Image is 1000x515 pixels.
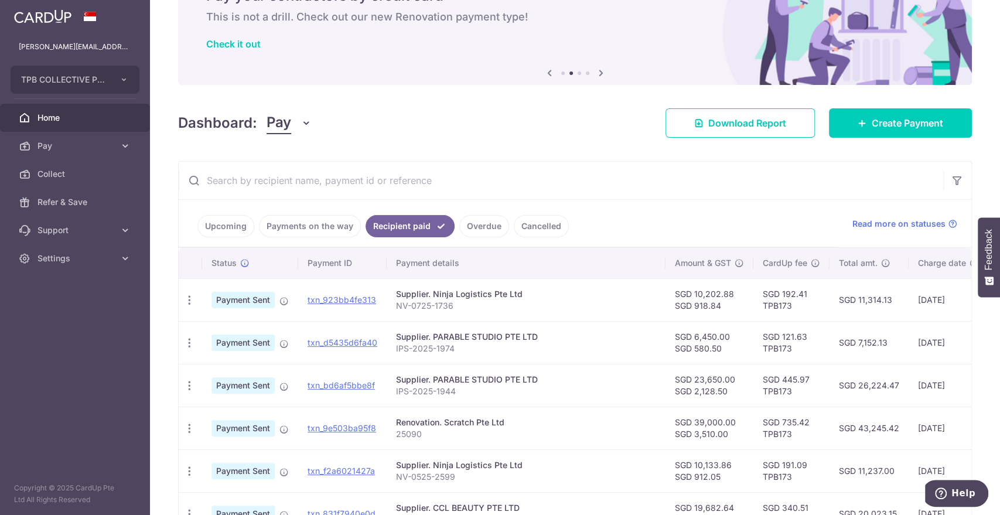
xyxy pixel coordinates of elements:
[872,116,943,130] span: Create Payment
[206,10,944,24] h6: This is not a drill. Check out our new Renovation payment type!
[665,407,753,449] td: SGD 39,000.00 SGD 3,510.00
[978,217,1000,297] button: Feedback - Show survey
[984,229,994,270] span: Feedback
[675,257,731,269] span: Amount & GST
[909,364,988,407] td: [DATE]
[852,218,957,230] a: Read more on statuses
[665,278,753,321] td: SGD 10,202.88 SGD 918.84
[830,364,909,407] td: SGD 26,224.47
[830,407,909,449] td: SGD 43,245.42
[308,337,377,347] a: txn_d5435d6fa40
[308,423,376,433] a: txn_9e503ba95f8
[21,74,108,86] span: TPB COLLECTIVE PTE. LTD.
[753,364,830,407] td: SGD 445.97 TPB173
[267,112,291,134] span: Pay
[211,377,275,394] span: Payment Sent
[753,278,830,321] td: SGD 192.41 TPB173
[396,300,656,312] p: NV-0725-1736
[211,292,275,308] span: Payment Sent
[763,257,807,269] span: CardUp fee
[708,116,786,130] span: Download Report
[830,321,909,364] td: SGD 7,152.13
[396,471,656,483] p: NV-0525-2599
[514,215,569,237] a: Cancelled
[830,449,909,492] td: SGD 11,237.00
[909,407,988,449] td: [DATE]
[396,417,656,428] div: Renovation. Scratch Pte Ltd
[206,38,261,50] a: Check it out
[37,112,115,124] span: Home
[396,428,656,440] p: 25090
[211,257,237,269] span: Status
[387,248,665,278] th: Payment details
[665,364,753,407] td: SGD 23,650.00 SGD 2,128.50
[839,257,878,269] span: Total amt.
[396,386,656,397] p: IPS-2025-1944
[19,41,131,53] p: [PERSON_NAME][EMAIL_ADDRESS][DOMAIN_NAME]
[11,66,139,94] button: TPB COLLECTIVE PTE. LTD.
[909,278,988,321] td: [DATE]
[918,257,966,269] span: Charge date
[308,466,375,476] a: txn_f2a6021427a
[459,215,509,237] a: Overdue
[298,248,387,278] th: Payment ID
[909,449,988,492] td: [DATE]
[396,288,656,300] div: Supplier. Ninja Logistics Pte Ltd
[829,108,972,138] a: Create Payment
[308,380,375,390] a: txn_bd6af5bbe8f
[37,168,115,180] span: Collect
[37,224,115,236] span: Support
[37,253,115,264] span: Settings
[14,9,71,23] img: CardUp
[197,215,254,237] a: Upcoming
[852,218,946,230] span: Read more on statuses
[211,463,275,479] span: Payment Sent
[267,112,312,134] button: Pay
[665,108,815,138] a: Download Report
[396,374,656,386] div: Supplier. PARABLE STUDIO PTE LTD
[753,449,830,492] td: SGD 191.09 TPB173
[396,331,656,343] div: Supplier. PARABLE STUDIO PTE LTD
[308,295,376,305] a: txn_923bb4fe313
[396,459,656,471] div: Supplier. Ninja Logistics Pte Ltd
[211,335,275,351] span: Payment Sent
[37,140,115,152] span: Pay
[753,407,830,449] td: SGD 735.42 TPB173
[178,112,257,134] h4: Dashboard:
[665,321,753,364] td: SGD 6,450.00 SGD 580.50
[396,343,656,354] p: IPS-2025-1974
[665,449,753,492] td: SGD 10,133.86 SGD 912.05
[753,321,830,364] td: SGD 121.63 TPB173
[211,420,275,436] span: Payment Sent
[37,196,115,208] span: Refer & Save
[925,480,988,509] iframe: Opens a widget where you can find more information
[179,162,943,199] input: Search by recipient name, payment id or reference
[396,502,656,514] div: Supplier. CCL BEAUTY PTE LTD
[366,215,455,237] a: Recipient paid
[909,321,988,364] td: [DATE]
[259,215,361,237] a: Payments on the way
[830,278,909,321] td: SGD 11,314.13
